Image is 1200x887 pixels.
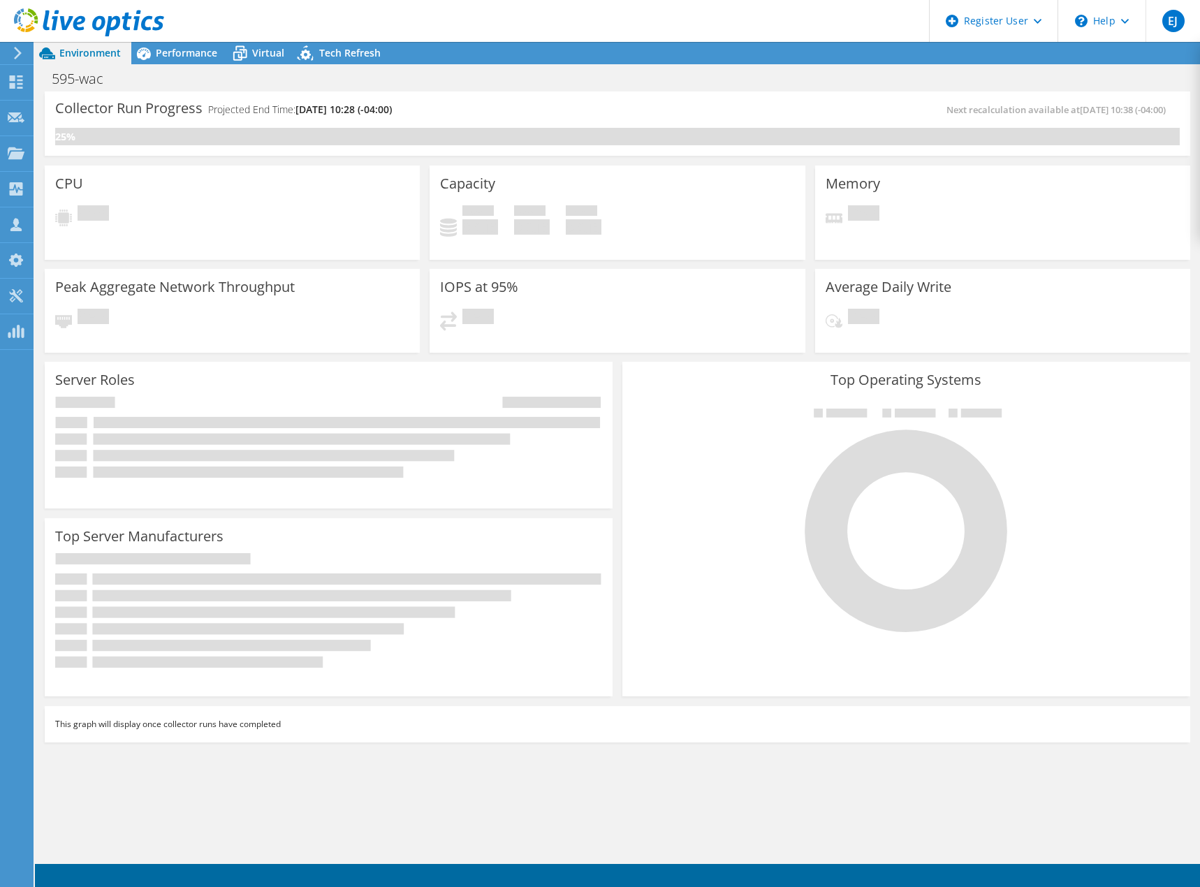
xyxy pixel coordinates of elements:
[826,176,880,191] h3: Memory
[295,103,392,116] span: [DATE] 10:28 (-04:00)
[78,205,109,224] span: Pending
[514,219,550,235] h4: 0 GiB
[440,279,518,295] h3: IOPS at 95%
[59,46,121,59] span: Environment
[440,176,495,191] h3: Capacity
[319,46,381,59] span: Tech Refresh
[462,309,494,328] span: Pending
[514,205,546,219] span: Free
[566,205,597,219] span: Total
[45,71,125,87] h1: 595-wac
[633,372,1180,388] h3: Top Operating Systems
[78,309,109,328] span: Pending
[848,205,879,224] span: Pending
[55,372,135,388] h3: Server Roles
[462,205,494,219] span: Used
[1162,10,1185,32] span: EJ
[848,309,879,328] span: Pending
[55,176,83,191] h3: CPU
[156,46,217,59] span: Performance
[1080,103,1166,116] span: [DATE] 10:38 (-04:00)
[566,219,601,235] h4: 0 GiB
[946,103,1173,116] span: Next recalculation available at
[55,279,295,295] h3: Peak Aggregate Network Throughput
[208,102,392,117] h4: Projected End Time:
[55,529,224,544] h3: Top Server Manufacturers
[1075,15,1088,27] svg: \n
[45,706,1190,742] div: This graph will display once collector runs have completed
[826,279,951,295] h3: Average Daily Write
[462,219,498,235] h4: 0 GiB
[252,46,284,59] span: Virtual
